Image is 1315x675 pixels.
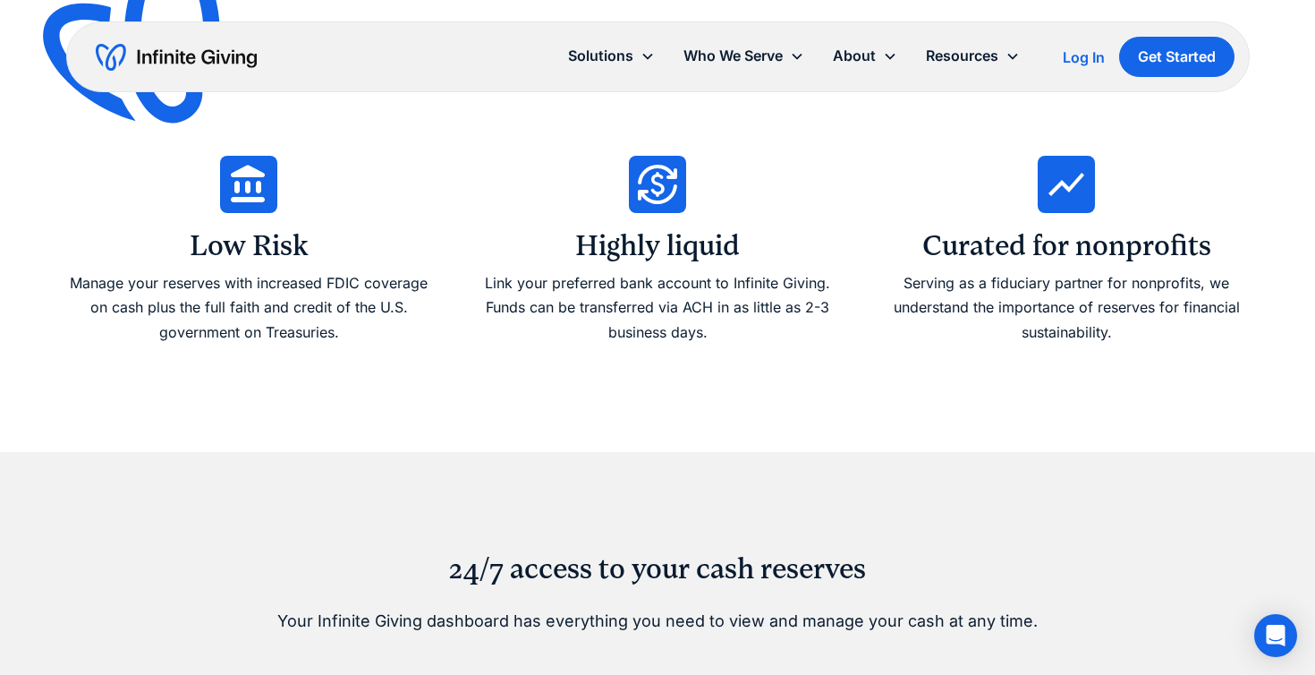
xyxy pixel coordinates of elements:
[199,552,1116,586] h2: 24/7 access to your cash reserves
[575,227,740,265] h3: Highly liquid
[669,37,819,75] div: Who We Serve
[1254,614,1297,657] div: Open Intercom Messenger
[66,271,432,345] div: Manage your reserves with increased FDIC coverage on cash plus the full faith and credit of the U...
[926,44,998,68] div: Resources
[819,37,912,75] div: About
[683,44,783,68] div: Who We Serve
[96,43,257,72] a: home
[1119,37,1234,77] a: Get Started
[568,44,633,68] div: Solutions
[190,227,309,265] h3: Low Risk
[554,37,669,75] div: Solutions
[1063,50,1105,64] div: Log In
[833,44,876,68] div: About
[1063,47,1105,68] a: Log In
[199,19,1116,73] p: Take a thoughtful approach to stewarding your cash reserves with multiple low-risk options includ...
[884,271,1250,345] div: Serving as a fiduciary partner for nonprofits, we understand the importance of reserves for finan...
[199,608,1116,636] p: Your Infinite Giving dashboard has everything you need to view and manage your cash at any time.
[475,271,841,345] div: Link your preferred bank account to Infinite Giving. Funds can be transferred via ACH in as littl...
[912,37,1034,75] div: Resources
[922,227,1211,265] h3: Curated for nonprofits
